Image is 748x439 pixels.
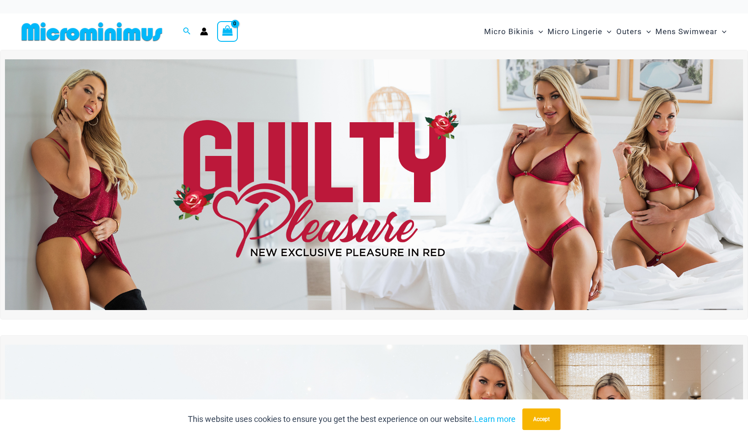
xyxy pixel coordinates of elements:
[474,414,516,424] a: Learn more
[200,27,208,35] a: Account icon link
[616,20,642,43] span: Outers
[642,20,651,43] span: Menu Toggle
[217,21,238,42] a: View Shopping Cart, empty
[534,20,543,43] span: Menu Toggle
[653,18,729,45] a: Mens SwimwearMenu ToggleMenu Toggle
[18,22,166,42] img: MM SHOP LOGO FLAT
[602,20,611,43] span: Menu Toggle
[183,26,191,37] a: Search icon link
[545,18,614,45] a: Micro LingerieMenu ToggleMenu Toggle
[5,59,743,310] img: Guilty Pleasures Red Lingerie
[614,18,653,45] a: OutersMenu ToggleMenu Toggle
[655,20,717,43] span: Mens Swimwear
[188,412,516,426] p: This website uses cookies to ensure you get the best experience on our website.
[548,20,602,43] span: Micro Lingerie
[482,18,545,45] a: Micro BikinisMenu ToggleMenu Toggle
[484,20,534,43] span: Micro Bikinis
[481,17,730,47] nav: Site Navigation
[717,20,726,43] span: Menu Toggle
[522,408,561,430] button: Accept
